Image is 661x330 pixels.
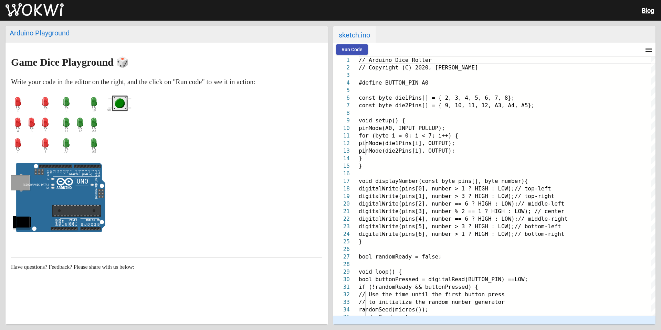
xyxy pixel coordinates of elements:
[333,124,350,132] div: 10
[107,104,111,115] span: A0
[359,193,515,199] span: digitalWrite(pins[1], number > 3 ? HIGH : LOW);
[11,264,135,270] span: Have questions? Feedback? Please share with us below:
[359,178,525,184] span: void displayNumber(const byte pins[], byte number)
[333,64,350,71] div: 2
[333,276,350,283] div: 30
[11,57,322,68] h2: Game Dice Playground 🎲
[359,238,362,245] span: }
[333,94,350,102] div: 6
[359,125,445,131] span: pinMode(A0, INPUT_PULLUP);
[525,178,528,184] span: {
[525,102,535,109] span: 5};
[359,155,362,162] span: }
[359,95,515,101] span: const byte die1Pins[] = { 2, 3, 4, 5, 6, 7, 8};
[359,223,515,230] span: digitalWrite(pins[5], number > 3 ? HIGH : LOW);
[342,47,363,52] span: Run Code
[359,102,525,109] span: const byte die2Pins[] = { 9, 10, 11, 12, A3, A4, A
[359,147,455,154] span: pinMode(die2Pins[i], OUTPUT);
[333,215,350,223] div: 22
[333,87,350,94] div: 5
[333,155,350,162] div: 14
[333,268,350,276] div: 29
[359,140,455,146] span: pinMode(die1Pins[i], OUTPUT);
[11,76,322,87] p: Write your code in the editor on the right, and the click on "Run code" to see it in action:
[333,223,350,230] div: 23
[518,216,568,222] span: // middle-right
[518,200,564,207] span: // middle-left
[333,192,350,200] div: 19
[518,208,564,214] span: OW); // center
[333,185,350,192] div: 18
[336,44,368,55] button: Run Code
[10,29,324,37] div: Arduino Playground
[359,231,515,237] span: digitalWrite(pins[6], number > 1 ? HIGH : LOW);
[359,216,518,222] span: digitalWrite(pins[4], number == 6 ? HIGH : LOW);
[333,245,350,253] div: 26
[333,230,350,238] div: 24
[515,193,555,199] span: // top-right
[515,185,551,192] span: // top-left
[333,261,350,268] div: 28
[359,64,478,71] span: // Copyright (C) 2020, [PERSON_NAME]
[333,306,350,313] div: 34
[333,313,350,321] div: 35
[515,276,528,283] span: LOW;
[333,298,350,306] div: 33
[333,79,350,87] div: 4
[359,185,515,192] span: digitalWrite(pins[0], number > 1 ? HIGH : LOW);
[333,177,350,185] div: 17
[333,71,350,79] div: 3
[359,56,359,57] textarea: Editor content;Press Alt+F1 for Accessibility Options.
[644,46,653,54] mat-icon: menu
[359,291,505,298] span: // Use the time until the first button press
[359,314,422,320] span: randomReady = true;
[359,163,362,169] span: }
[333,291,350,298] div: 32
[333,140,350,147] div: 12
[333,117,350,124] div: 9
[333,208,350,215] div: 21
[515,223,561,230] span: // bottom-left
[359,306,428,313] span: randomSeed(micros());
[359,117,405,124] span: void setup() {
[333,162,350,170] div: 15
[333,132,350,140] div: 11
[359,299,505,305] span: // to initialize the random number generator
[642,7,654,14] a: Blog
[333,26,376,43] span: sketch.ino
[359,276,515,283] span: bool buttonPressed = digitalRead(BUTTON_PIN) ==
[359,208,518,214] span: digitalWrite(pins[3], number % 2 == 1 ? HIGH : L
[333,147,350,155] div: 13
[333,170,350,177] div: 16
[333,238,350,245] div: 25
[359,57,432,63] span: // Arduino Dice Roller
[333,102,350,109] div: 7
[359,253,442,260] span: bool randomReady = false;
[359,268,402,275] span: void loop() {
[333,56,350,64] div: 1
[333,283,350,291] div: 31
[359,79,428,86] span: #define BUTTON_PIN A0
[6,3,64,17] img: Wokwi
[359,200,518,207] span: digitalWrite(pins[2], number == 6 ? HIGH : LOW);
[333,109,350,117] div: 8
[333,253,350,261] div: 27
[515,231,565,237] span: // bottom-right
[333,200,350,208] div: 20
[359,132,458,139] span: for (byte i = 0; i < 7; i++) {
[359,284,478,290] span: if (!randomReady && buttonPressed) {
